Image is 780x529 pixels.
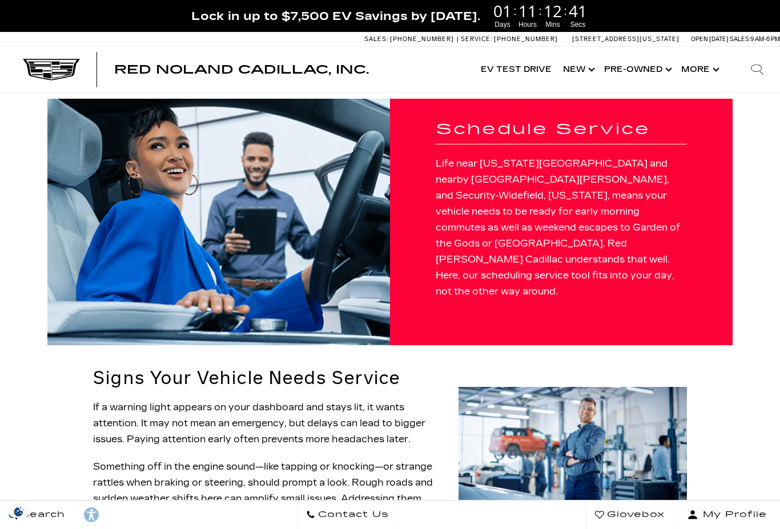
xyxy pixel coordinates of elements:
span: Mins [542,19,564,30]
h2: Signs Your Vehicle Needs Service [93,368,444,388]
a: Sales: [PHONE_NUMBER] [364,36,457,42]
a: EV Test Drive [475,47,557,92]
span: Lock in up to $7,500 EV Savings by [DATE]. [191,9,480,23]
span: Contact Us [315,507,389,523]
a: [STREET_ADDRESS][US_STATE] [572,35,680,43]
button: Open user profile menu [674,500,780,529]
span: Glovebox [604,507,665,523]
span: : [564,2,567,19]
a: New [557,47,598,92]
span: : [538,2,542,19]
a: Glovebox [586,500,674,529]
a: Pre-Owned [598,47,676,92]
span: Service: [461,35,492,43]
span: Open [DATE] [691,35,729,43]
span: My Profile [698,507,767,523]
span: [PHONE_NUMBER] [390,35,454,43]
h1: Schedule Service [436,122,687,138]
span: Days [492,19,513,30]
span: Search [18,507,65,523]
span: 12 [542,3,564,19]
span: Red Noland Cadillac, Inc. [114,63,369,76]
span: 01 [492,3,513,19]
a: Red Noland Cadillac, Inc. [114,64,369,75]
img: Schedule Service [47,99,390,345]
span: : [513,2,517,19]
img: Opt-Out Icon [6,506,32,518]
img: Schedule Service [459,387,687,515]
span: Sales: [364,35,388,43]
span: Sales: [730,35,750,43]
section: Click to Open Cookie Consent Modal [6,506,32,518]
a: Service: [PHONE_NUMBER] [457,36,561,42]
span: 11 [517,3,538,19]
span: [PHONE_NUMBER] [494,35,558,43]
span: 9 AM-6 PM [750,35,780,43]
a: Contact Us [297,500,398,529]
p: If a warning light appears on your dashboard and stays lit, it wants attention. It may not mean a... [93,399,444,447]
p: Something off in the engine sound—like tapping or knocking—or strange rattles when braking or ste... [93,459,444,523]
p: Life near [US_STATE][GEOGRAPHIC_DATA] and nearby [GEOGRAPHIC_DATA][PERSON_NAME], and Security‑Wid... [436,156,687,300]
span: 41 [567,3,589,19]
span: Hours [517,19,538,30]
a: Close [761,6,774,19]
span: Secs [567,19,589,30]
button: More [676,47,723,92]
img: Cadillac Dark Logo with Cadillac White Text [23,59,80,80]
